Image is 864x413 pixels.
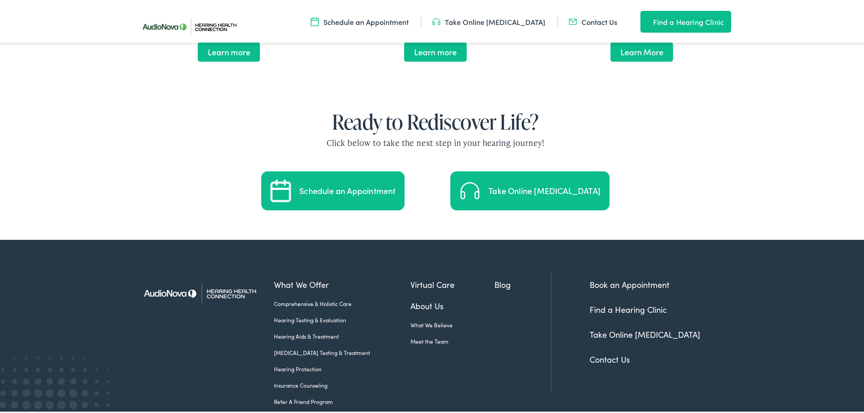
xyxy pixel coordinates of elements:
div: Schedule an Appointment [299,185,395,193]
img: Schedule an Appointment [269,178,292,200]
a: Blog [494,277,551,289]
span: Learn More [610,40,673,60]
a: Meet the Team [410,335,495,344]
a: Contact Us [569,15,617,25]
a: Book an Appointment [590,277,669,288]
a: Hearing Aids & Treatment [274,330,410,339]
span: Learn more [404,40,466,60]
a: Take an Online Hearing Test Take Online [MEDICAL_DATA] [450,170,609,209]
span: Learn more [198,40,260,60]
img: Take an Online Hearing Test [459,178,481,200]
a: Virtual Care [410,277,495,289]
a: Comprehensive & Holistic Care [274,298,410,306]
a: Find a Hearing Clinic [590,302,667,313]
a: What We Offer [274,277,410,289]
a: Hearing Testing & Evaluation [274,314,410,322]
a: Hearing Protection [274,363,410,371]
img: utility icon [311,15,319,25]
a: Contact Us [590,352,630,363]
a: Schedule an Appointment [311,15,409,25]
a: Take Online [MEDICAL_DATA] [590,327,700,338]
div: Take Online [MEDICAL_DATA] [488,185,600,193]
a: [MEDICAL_DATA] Testing & Treatment [274,347,410,355]
img: utility icon [640,15,649,25]
img: Hearing Health Connection [136,270,261,314]
a: Schedule an Appointment Schedule an Appointment [261,170,405,209]
a: What We Believe [410,319,495,327]
img: utility icon [569,15,577,25]
a: About Us [410,298,495,310]
img: utility icon [432,15,440,25]
a: Find a Hearing Clinic [640,9,731,31]
a: Refer A Friend Program [274,396,410,404]
a: Take Online [MEDICAL_DATA] [432,15,545,25]
a: Insurance Counseling [274,379,410,388]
